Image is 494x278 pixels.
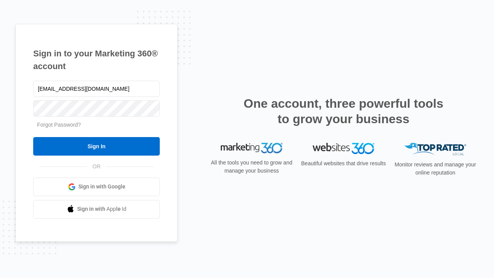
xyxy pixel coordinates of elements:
[87,163,106,171] span: OR
[37,122,81,128] a: Forgot Password?
[313,143,374,154] img: Websites 360
[404,143,466,156] img: Top Rated Local
[221,143,283,154] img: Marketing 360
[208,159,295,175] p: All the tools you need to grow and manage your business
[33,200,160,219] a: Sign in with Apple Id
[77,205,127,213] span: Sign in with Apple Id
[392,161,479,177] p: Monitor reviews and manage your online reputation
[300,159,387,168] p: Beautiful websites that drive results
[33,47,160,73] h1: Sign in to your Marketing 360® account
[33,178,160,196] a: Sign in with Google
[33,137,160,156] input: Sign In
[241,96,446,127] h2: One account, three powerful tools to grow your business
[78,183,125,191] span: Sign in with Google
[33,81,160,97] input: Email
